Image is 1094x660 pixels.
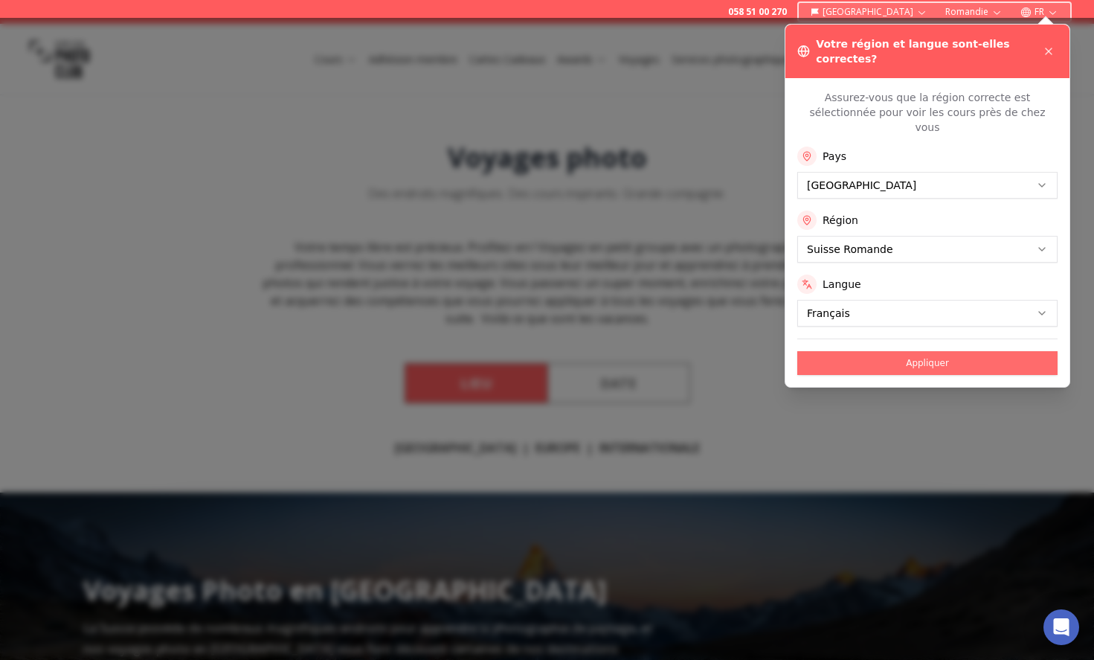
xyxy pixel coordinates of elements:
[823,277,861,292] label: Langue
[728,6,787,18] a: 058 51 00 270
[823,213,858,228] label: Région
[797,90,1058,135] p: Assurez-vous que la région correcte est sélectionnée pour voir les cours près de chez vous
[797,351,1058,375] button: Appliquer
[1014,3,1064,21] button: FR
[823,149,846,164] label: Pays
[816,36,1040,66] h3: Votre région et langue sont-elles correctes?
[939,3,1008,21] button: Romandie
[805,3,933,21] button: [GEOGRAPHIC_DATA]
[1043,609,1079,645] div: Open Intercom Messenger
